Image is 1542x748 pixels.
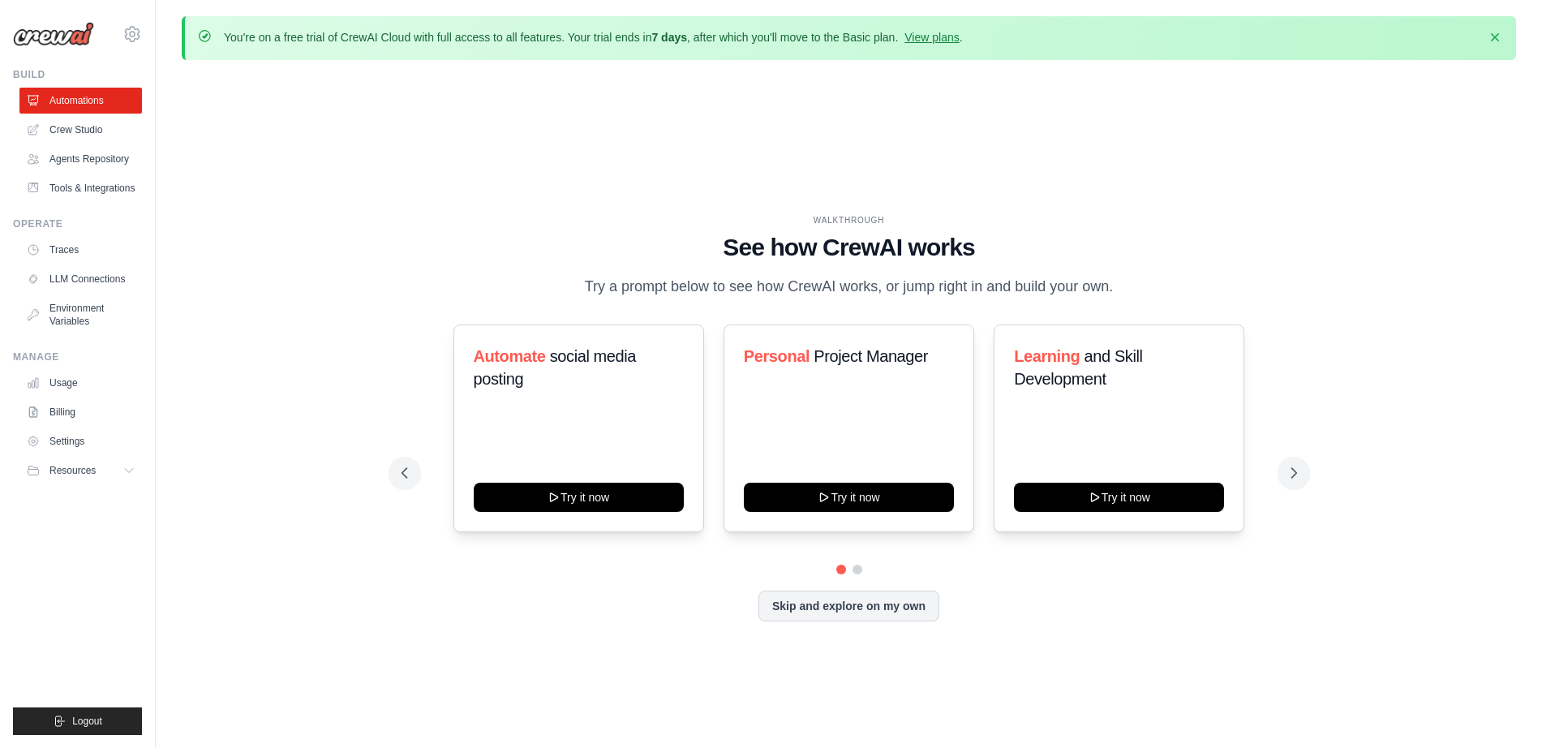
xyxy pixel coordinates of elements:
span: Automate [474,347,546,365]
h1: See how CrewAI works [402,233,1297,262]
span: social media posting [474,347,637,388]
div: WALKTHROUGH [402,214,1297,226]
button: Resources [19,458,142,484]
button: Try it now [474,483,684,512]
span: Resources [49,464,96,477]
button: Try it now [1014,483,1224,512]
span: Project Manager [814,347,928,365]
div: Build [13,68,142,81]
a: Crew Studio [19,117,142,143]
span: Learning [1014,347,1080,365]
p: Try a prompt below to see how CrewAI works, or jump right in and build your own. [577,275,1122,299]
a: Usage [19,370,142,396]
a: Settings [19,428,142,454]
button: Try it now [744,483,954,512]
span: Logout [72,715,102,728]
a: LLM Connections [19,266,142,292]
p: You're on a free trial of CrewAI Cloud with full access to all features. Your trial ends in , aft... [224,29,963,45]
strong: 7 days [651,31,687,44]
a: Traces [19,237,142,263]
div: Operate [13,217,142,230]
div: Manage [13,350,142,363]
a: Environment Variables [19,295,142,334]
a: Agents Repository [19,146,142,172]
a: Billing [19,399,142,425]
img: Logo [13,22,94,46]
button: Skip and explore on my own [758,591,939,621]
span: Personal [744,347,810,365]
button: Logout [13,707,142,735]
a: View plans [904,31,959,44]
a: Tools & Integrations [19,175,142,201]
a: Automations [19,88,142,114]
